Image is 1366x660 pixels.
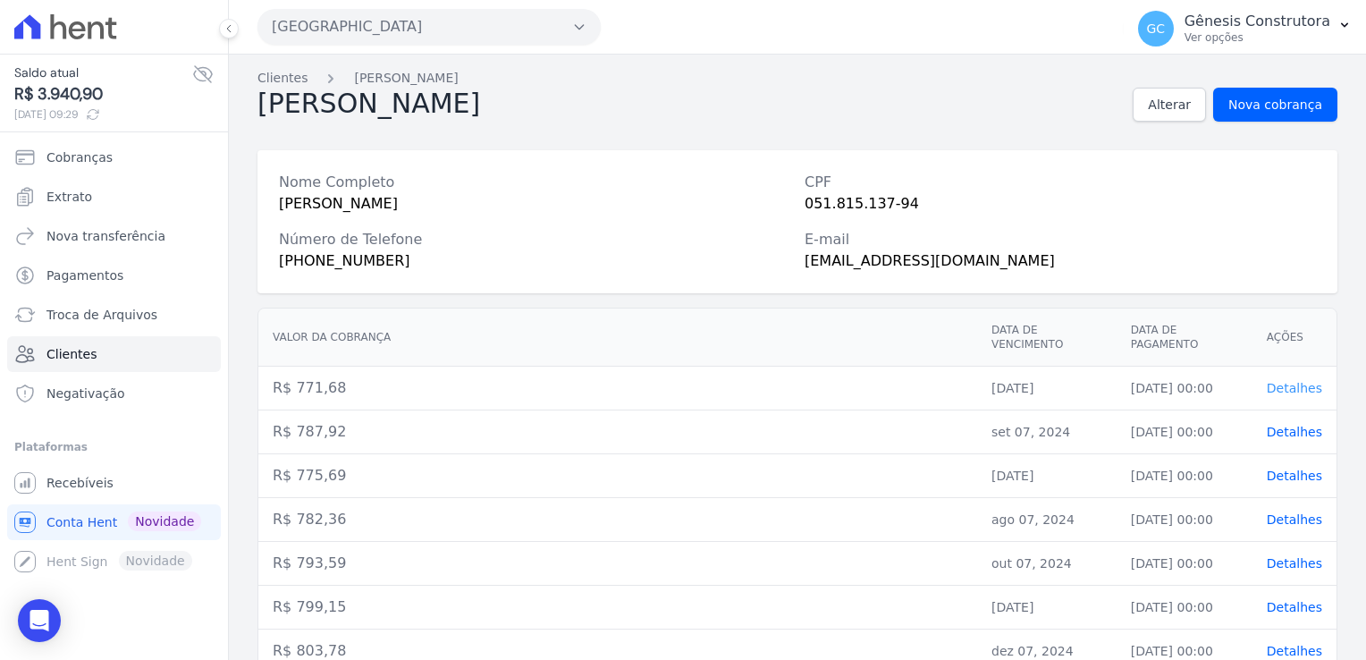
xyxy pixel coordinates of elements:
span: Nova cobrança [1228,96,1322,114]
span: Cobranças [46,148,113,166]
td: ago 07, 2024 [977,498,1117,542]
div: 051.815.137-94 [805,193,1316,215]
span: Clientes [46,345,97,363]
a: Clientes [257,69,308,88]
td: set 07, 2024 [977,410,1117,454]
a: Recebíveis [7,465,221,501]
div: [EMAIL_ADDRESS][DOMAIN_NAME] [805,250,1316,272]
td: [DATE] [977,586,1117,630]
nav: Sidebar [14,140,214,580]
a: Clientes [7,336,221,372]
span: Recebíveis [46,474,114,492]
td: R$ 782,36 [258,498,977,542]
span: Conta Hent [46,513,117,531]
th: Data de vencimento [977,309,1117,367]
p: Gênesis Construtora [1185,13,1330,30]
span: Alterar [1148,96,1191,114]
h2: [PERSON_NAME] [257,88,480,122]
button: GC Gênesis Construtora Ver opções [1124,4,1366,54]
td: out 07, 2024 [977,542,1117,586]
th: Ações [1252,309,1336,367]
span: R$ 3.940,90 [14,82,192,106]
a: Alterar [1133,88,1206,122]
a: Detalhes [1267,425,1322,439]
td: [DATE] 00:00 [1117,454,1252,498]
a: Detalhes [1267,644,1322,658]
button: [GEOGRAPHIC_DATA] [257,9,601,45]
div: Plataformas [14,436,214,458]
nav: Breadcrumb [257,69,1337,88]
a: Nova transferência [7,218,221,254]
div: CPF [805,172,1316,193]
a: Extrato [7,179,221,215]
a: Detalhes [1267,381,1322,395]
span: GC [1146,22,1165,35]
td: R$ 787,92 [258,410,977,454]
a: Detalhes [1267,556,1322,571]
a: Conta Hent Novidade [7,504,221,540]
a: Detalhes [1267,512,1322,527]
div: [PHONE_NUMBER] [279,250,790,272]
div: [PERSON_NAME] [279,193,790,215]
p: Ver opções [1185,30,1330,45]
td: R$ 775,69 [258,454,977,498]
div: E-mail [805,229,1316,250]
td: [DATE] [977,367,1117,410]
span: Troca de Arquivos [46,306,157,324]
td: [DATE] [977,454,1117,498]
span: Negativação [46,385,125,402]
td: R$ 799,15 [258,586,977,630]
span: Pagamentos [46,267,123,284]
td: [DATE] 00:00 [1117,410,1252,454]
div: Open Intercom Messenger [18,599,61,642]
a: Pagamentos [7,258,221,293]
td: [DATE] 00:00 [1117,586,1252,630]
span: Novidade [128,512,201,531]
span: Nova transferência [46,227,165,245]
span: Extrato [46,188,92,206]
a: Detalhes [1267,469,1322,483]
span: Saldo atual [14,63,192,82]
td: R$ 771,68 [258,367,977,410]
a: [PERSON_NAME] [354,69,458,88]
span: [DATE] 09:29 [14,106,192,123]
a: Nova cobrança [1213,88,1337,122]
a: Troca de Arquivos [7,297,221,333]
a: Cobranças [7,140,221,175]
td: [DATE] 00:00 [1117,498,1252,542]
td: R$ 793,59 [258,542,977,586]
td: [DATE] 00:00 [1117,542,1252,586]
div: Nome Completo [279,172,790,193]
a: Negativação [7,376,221,411]
th: Valor da cobrança [258,309,977,367]
a: Detalhes [1267,600,1322,614]
td: [DATE] 00:00 [1117,367,1252,410]
div: Número de Telefone [279,229,790,250]
th: Data de pagamento [1117,309,1252,367]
